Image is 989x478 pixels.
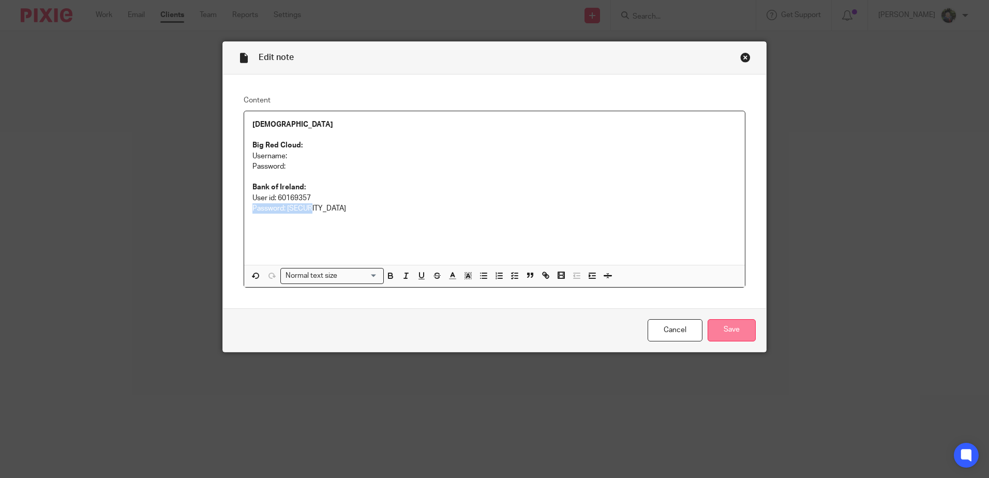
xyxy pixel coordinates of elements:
[340,271,378,281] input: Search for option
[244,95,745,106] label: Content
[252,193,737,203] p: User id: 60169357
[648,319,702,341] a: Cancel
[740,52,751,63] div: Close this dialog window
[252,184,306,191] strong: Bank of Ireland:
[280,268,384,284] div: Search for option
[252,203,737,214] p: Password: [SECURITY_DATA]
[252,121,333,128] strong: [DEMOGRAPHIC_DATA]
[252,142,303,149] strong: Big Red Cloud:
[252,151,737,161] p: Username:
[283,271,339,281] span: Normal text size
[252,161,737,172] p: Password:
[259,53,294,62] span: Edit note
[708,319,756,341] input: Save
